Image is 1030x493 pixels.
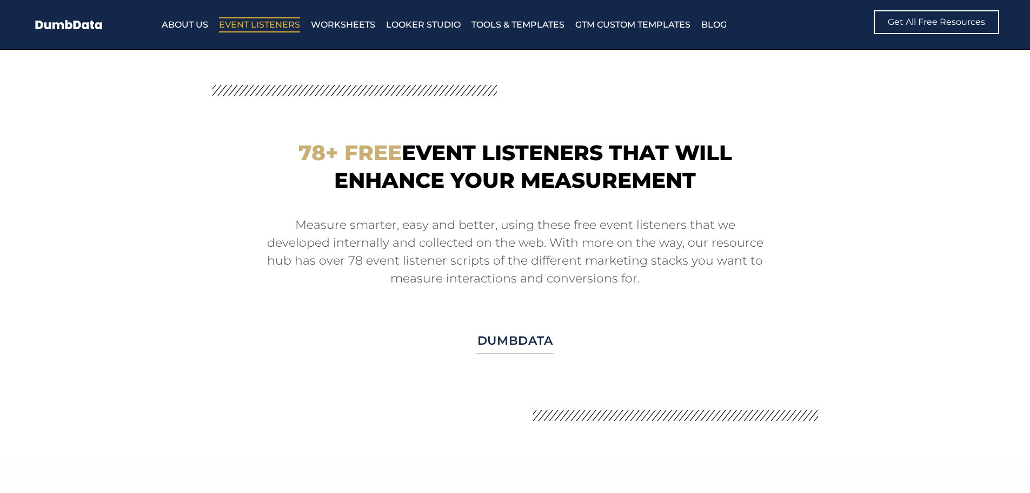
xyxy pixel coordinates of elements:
[298,140,402,166] span: 78+ Free
[218,333,813,349] h2: DumbData
[311,17,375,32] a: Worksheets
[386,17,461,32] a: Looker Studio
[701,17,727,32] a: Blog
[888,18,985,27] span: Get All Free Resources
[162,17,208,32] a: About Us
[267,216,764,287] p: Measure smarter, easy and better, using these free event listeners that we developed internally a...
[245,139,786,194] h1: Event Listeners that will enhance your measurement
[471,17,564,32] a: Tools & Templates
[162,17,803,32] nav: Menu
[874,10,999,34] a: Get All Free Resources
[575,17,690,32] a: GTM Custom Templates
[219,17,300,32] a: Event Listeners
